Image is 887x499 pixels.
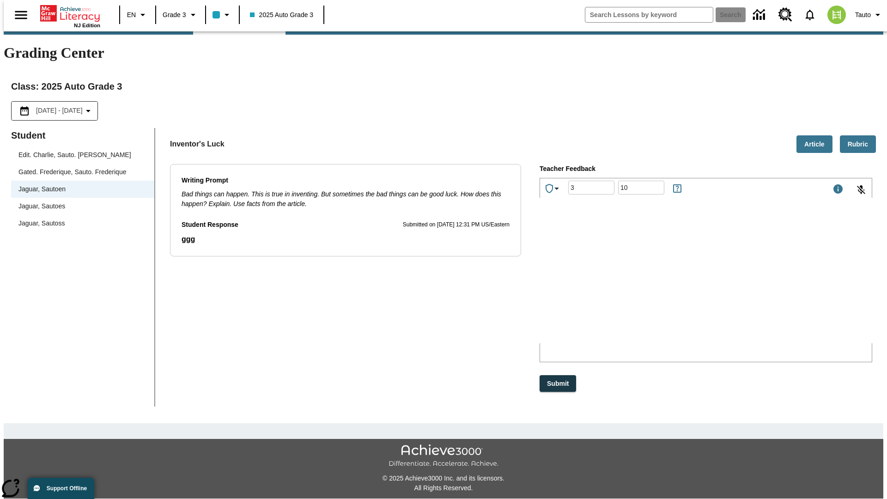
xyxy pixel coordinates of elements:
body: Type your response here. [4,7,135,16]
button: Select a new avatar [822,3,851,27]
div: Grade: Letters, numbers, %, + and - are allowed. [568,181,614,195]
p: ggg [182,234,510,245]
div: Maximum 1000 characters Press Escape to exit toolbar and use left and right arrow keys to access ... [832,183,844,196]
span: EN [127,10,136,20]
input: Points: Must be equal to or less than 25. [618,176,664,200]
p: Student Response [182,234,510,245]
p: Writing Prompt [182,176,510,186]
p: © 2025 Achieve3000 Inc. and its licensors. [4,474,883,483]
div: Points: Must be equal to or less than 25. [618,181,664,195]
span: Support Offline [47,485,87,492]
span: Jaguar, Sautoss [18,219,147,228]
span: Gated. Frederique, Sauto. Frederique [18,167,147,177]
p: Inventor's Luck [170,139,225,150]
div: Home [40,3,100,28]
div: Jaguar, Sautoss [11,215,154,232]
span: 2025 Auto Grade 3 [250,10,314,20]
div: Jaguar, Sautoes [11,198,154,215]
p: All Rights Reserved. [4,483,883,493]
button: Article, Will open in new tab [796,135,832,153]
p: Teacher Feedback [540,164,872,174]
input: Grade: Letters, numbers, %, + and - are allowed. [568,176,614,200]
span: [DATE] - [DATE] [36,106,83,116]
span: Grade 3 [163,10,186,20]
img: Achieve3000 Differentiate Accelerate Achieve [389,444,498,468]
button: Click to activate and allow voice recognition [850,179,872,201]
a: Home [40,4,100,23]
button: Rules for Earning Points and Achievements, Will open in new tab [668,179,687,198]
input: search field [585,7,713,22]
p: Bad things can happen. This is true in inventing. But sometimes the bad things can be good luck. ... [182,189,510,209]
span: Tauto [855,10,871,20]
svg: Collapse Date Range Filter [83,105,94,116]
a: Resource Center, Will open in new tab [773,2,798,27]
p: Student [11,128,154,143]
img: avatar image [827,6,846,24]
span: Jaguar, Sautoen [18,184,147,194]
button: Profile/Settings [851,6,887,23]
button: Achievements [540,179,566,198]
button: Rubric, Will open in new tab [840,135,876,153]
button: Submit [540,375,576,392]
a: Data Center [747,2,773,28]
div: Edit. Charlie, Sauto. [PERSON_NAME] [11,146,154,164]
span: Edit. Charlie, Sauto. [PERSON_NAME] [18,150,147,160]
a: Notifications [798,3,822,27]
span: Jaguar, Sautoes [18,201,147,211]
p: Submitted on [DATE] 12:31 PM US/Eastern [403,220,510,230]
h1: Grading Center [4,44,883,61]
p: Student Response [182,220,238,230]
button: Support Offline [28,478,94,499]
button: Select the date range menu item [15,105,94,116]
button: Language: EN, Select a language [123,6,152,23]
h2: Class : 2025 Auto Grade 3 [11,79,876,94]
div: Gated. Frederique, Sauto. Frederique [11,164,154,181]
div: Jaguar, Sautoen [11,181,154,198]
button: Class color is light blue. Change class color [209,6,236,23]
span: NJ Edition [74,23,100,28]
button: Open side menu [7,1,35,29]
button: Grade: Grade 3, Select a grade [159,6,202,23]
